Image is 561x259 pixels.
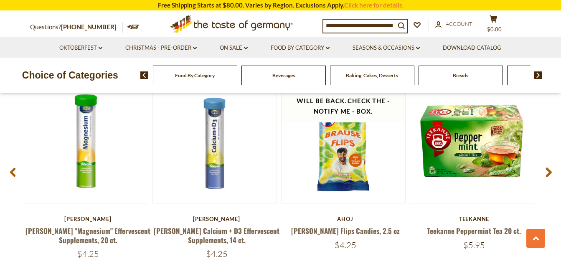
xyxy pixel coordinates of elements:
[206,249,228,259] span: $4.25
[154,226,279,245] a: [PERSON_NAME] Calcium + D3 Effervescent Supplements, 14 ct.
[353,43,420,53] a: Seasons & Occasions
[61,23,117,30] a: [PHONE_NUMBER]
[291,226,400,236] a: [PERSON_NAME] Flips Candies, 2.5 oz
[335,240,356,250] span: $4.25
[271,43,330,53] a: Food By Category
[453,72,468,79] a: Breads
[410,216,538,222] div: Teekanne
[463,240,485,250] span: $5.95
[140,71,148,79] img: previous arrow
[175,72,215,79] a: Food By Category
[446,20,472,27] span: Account
[435,20,472,29] a: Account
[25,226,150,245] a: [PERSON_NAME] "Magnesium" Effervescent Supplements, 20 ct.
[30,22,123,33] p: Questions?
[344,1,404,9] a: Click here for details.
[410,79,534,203] img: Teekanne Peppermint Tea 20 ct.
[282,79,405,203] img: Ahoj Brause Flips Candies, 2.5 oz
[481,15,506,36] button: $0.00
[220,43,248,53] a: On Sale
[487,26,502,33] span: $0.00
[272,72,295,79] a: Beverages
[534,71,542,79] img: next arrow
[346,72,398,79] a: Baking, Cakes, Desserts
[427,226,521,236] a: Teekanne Peppermint Tea 20 ct.
[59,43,102,53] a: Oktoberfest
[24,79,148,203] img: Krueger Magnesium Effervescent Supplements
[153,79,277,203] img: Krueger Calcium+D3
[77,249,99,259] span: $4.25
[443,43,501,53] a: Download Catalog
[125,43,197,53] a: Christmas - PRE-ORDER
[24,216,152,222] div: [PERSON_NAME]
[152,216,281,222] div: [PERSON_NAME]
[281,216,410,222] div: Ahoj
